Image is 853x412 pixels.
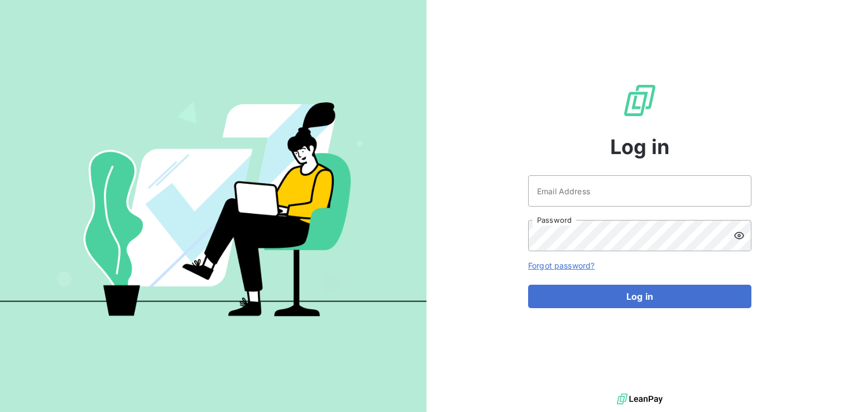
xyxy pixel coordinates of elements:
input: placeholder [528,175,751,207]
img: logo [617,391,663,408]
button: Log in [528,285,751,308]
a: Forgot password? [528,261,595,270]
span: Log in [610,132,670,162]
img: LeanPay Logo [622,83,658,118]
